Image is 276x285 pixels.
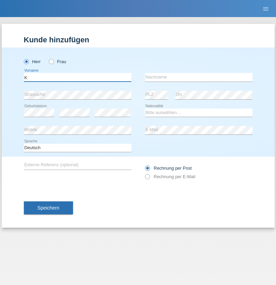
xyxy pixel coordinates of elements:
[24,201,73,214] button: Speichern
[38,205,59,211] span: Speichern
[145,174,149,183] input: Rechnung per E-Mail
[262,5,269,12] i: menu
[24,59,28,63] input: Herr
[145,166,149,174] input: Rechnung per Post
[49,59,53,63] input: Frau
[145,174,195,179] label: Rechnung per E-Mail
[145,166,192,171] label: Rechnung per Post
[259,6,273,11] a: menu
[24,59,41,64] label: Herr
[49,59,66,64] label: Frau
[24,35,252,44] h1: Kunde hinzufügen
